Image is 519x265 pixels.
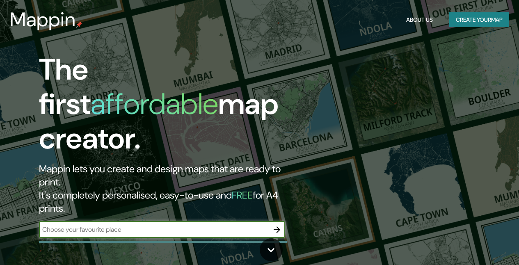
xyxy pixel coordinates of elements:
h5: FREE [232,189,253,201]
h3: Mappin [10,8,76,31]
input: Choose your favourite place [39,225,269,234]
button: About Us [403,12,436,27]
h1: affordable [91,85,218,123]
img: mappin-pin [76,21,82,28]
button: Create yourmap [449,12,509,27]
h2: Mappin lets you create and design maps that are ready to print. It's completely personalised, eas... [39,162,299,215]
h1: The first map creator. [39,53,299,162]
